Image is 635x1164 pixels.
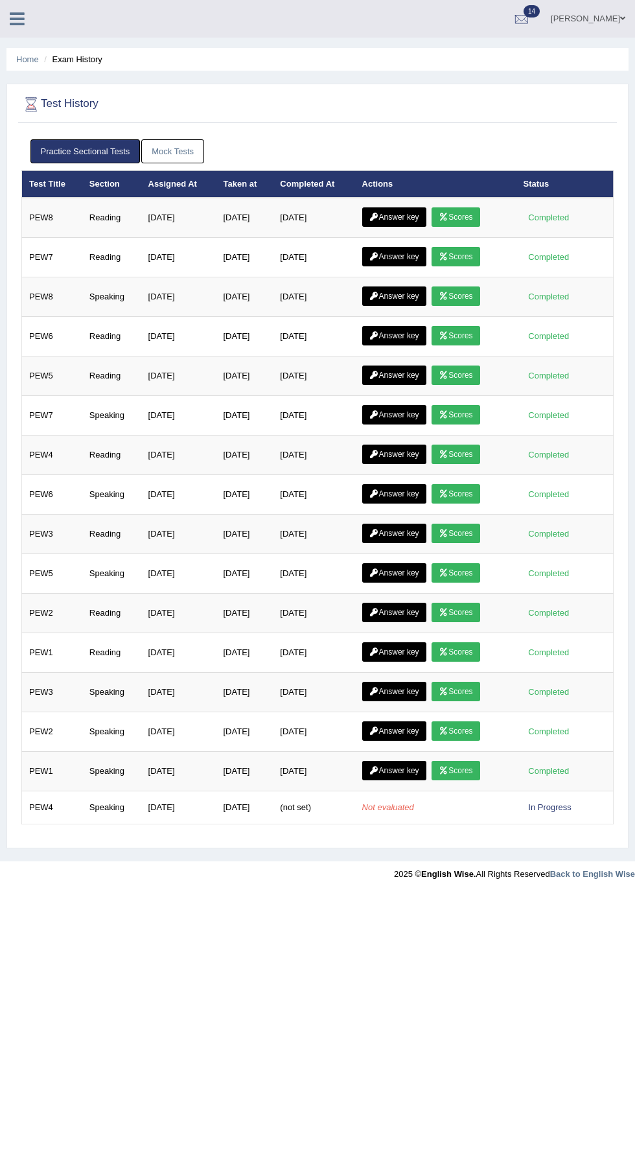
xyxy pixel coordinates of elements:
th: Assigned At [141,170,216,198]
span: (not set) [280,802,311,812]
td: [DATE] [141,317,216,356]
div: Completed [524,250,574,264]
td: Reading [82,198,141,238]
a: Scores [432,207,479,227]
td: Speaking [82,396,141,436]
a: Answer key [362,247,426,266]
td: [DATE] [141,436,216,475]
div: Completed [524,527,574,541]
td: [DATE] [216,752,273,791]
a: Answer key [362,445,426,464]
div: In Progress [524,800,577,814]
td: Reading [82,515,141,554]
td: PEW6 [22,475,82,515]
a: Scores [432,445,479,464]
a: Mock Tests [141,139,204,163]
td: [DATE] [273,198,354,238]
a: Scores [432,286,479,306]
td: [DATE] [216,673,273,712]
td: [DATE] [216,475,273,515]
td: [DATE] [273,515,354,554]
td: [DATE] [216,436,273,475]
td: [DATE] [216,238,273,277]
td: PEW3 [22,673,82,712]
a: Scores [432,247,479,266]
td: Speaking [82,752,141,791]
strong: English Wise. [421,869,476,879]
a: Scores [432,563,479,583]
td: [DATE] [216,277,273,317]
a: Answer key [362,761,426,780]
a: Answer key [362,721,426,741]
td: PEW5 [22,356,82,396]
td: [DATE] [141,633,216,673]
div: Completed [524,566,574,580]
td: PEW7 [22,238,82,277]
a: Scores [432,405,479,425]
td: [DATE] [216,198,273,238]
td: Speaking [82,712,141,752]
td: PEW8 [22,277,82,317]
div: Completed [524,646,574,659]
a: Answer key [362,286,426,306]
td: PEW8 [22,198,82,238]
td: [DATE] [273,475,354,515]
div: Completed [524,725,574,738]
td: Speaking [82,791,141,824]
td: [DATE] [216,396,273,436]
a: Answer key [362,326,426,345]
td: [DATE] [141,238,216,277]
td: [DATE] [141,356,216,396]
td: [DATE] [141,791,216,824]
div: Completed [524,408,574,422]
td: PEW7 [22,396,82,436]
a: Scores [432,484,479,504]
div: Completed [524,606,574,620]
a: Scores [432,682,479,701]
td: Reading [82,633,141,673]
a: Scores [432,642,479,662]
td: Speaking [82,475,141,515]
th: Test Title [22,170,82,198]
a: Answer key [362,366,426,385]
td: Reading [82,436,141,475]
td: [DATE] [216,633,273,673]
td: Speaking [82,673,141,712]
a: Scores [432,366,479,385]
td: [DATE] [273,673,354,712]
a: Scores [432,721,479,741]
td: [DATE] [216,594,273,633]
td: [DATE] [273,712,354,752]
td: [DATE] [141,515,216,554]
td: [DATE] [273,633,354,673]
a: Scores [432,524,479,543]
a: Answer key [362,603,426,622]
div: Completed [524,487,574,501]
th: Status [516,170,614,198]
td: Reading [82,594,141,633]
div: Completed [524,290,574,303]
td: [DATE] [216,317,273,356]
td: Speaking [82,277,141,317]
td: [DATE] [141,554,216,594]
th: Taken at [216,170,273,198]
a: Scores [432,603,479,622]
a: Scores [432,326,479,345]
td: [DATE] [141,673,216,712]
a: Practice Sectional Tests [30,139,141,163]
td: [DATE] [216,554,273,594]
td: PEW2 [22,712,82,752]
td: PEW4 [22,791,82,824]
td: [DATE] [273,277,354,317]
td: [DATE] [216,791,273,824]
td: PEW3 [22,515,82,554]
td: [DATE] [273,554,354,594]
a: Answer key [362,484,426,504]
a: Back to English Wise [550,869,635,879]
a: Answer key [362,682,426,701]
td: PEW1 [22,752,82,791]
li: Exam History [41,53,102,65]
div: Completed [524,685,574,699]
td: [DATE] [141,396,216,436]
td: Speaking [82,554,141,594]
